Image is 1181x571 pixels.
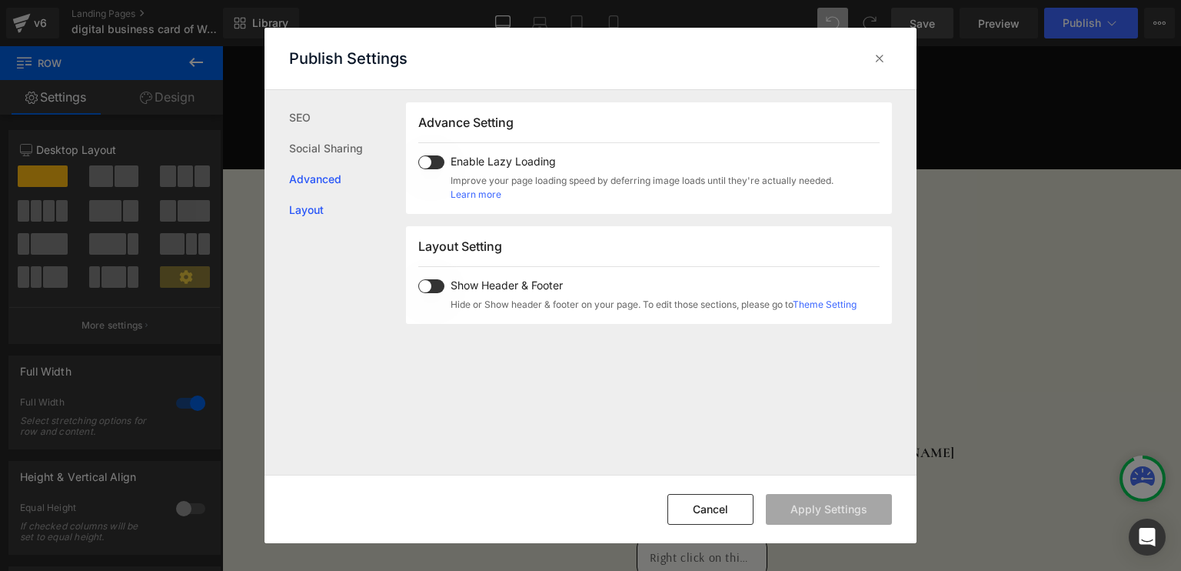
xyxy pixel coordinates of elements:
[793,299,857,310] a: Theme Setting
[226,398,733,415] strong: Email: [PERSON_NAME][EMAIL_ADDRESS][PERSON_NAME][DOMAIN_NAME]
[418,239,502,254] span: Layout Setting
[289,133,406,164] a: Social Sharing
[418,296,541,315] strong: [PERSON_NAME]
[451,155,833,168] span: Enable Lazy Loading
[385,135,574,154] strong: DIGITAL BUSINESS CARD
[289,195,406,225] a: Layout
[421,323,538,340] strong: Marketing Director
[418,115,514,130] span: Advance Setting
[289,164,406,195] a: Advanced
[1129,519,1166,556] div: Open Intercom Messenger
[433,372,527,389] u: Contact Details
[451,298,857,312] span: Hide or Show header & footer on your page. To edit those sections, please go to
[766,494,892,525] button: Apply Settings
[667,494,754,525] button: Cancel
[388,422,571,439] strong: General: [PHONE_NUMBER]
[328,448,630,465] strong: Address: [STREET_ADDRESS][PERSON_NAME]
[451,174,833,188] span: Improve your page loading speed by deferring image loads until they're actually needed.
[451,188,501,202] a: Learn more
[289,49,408,68] p: Publish Settings
[289,102,406,133] a: SEO
[451,279,857,292] span: Show Header & Footer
